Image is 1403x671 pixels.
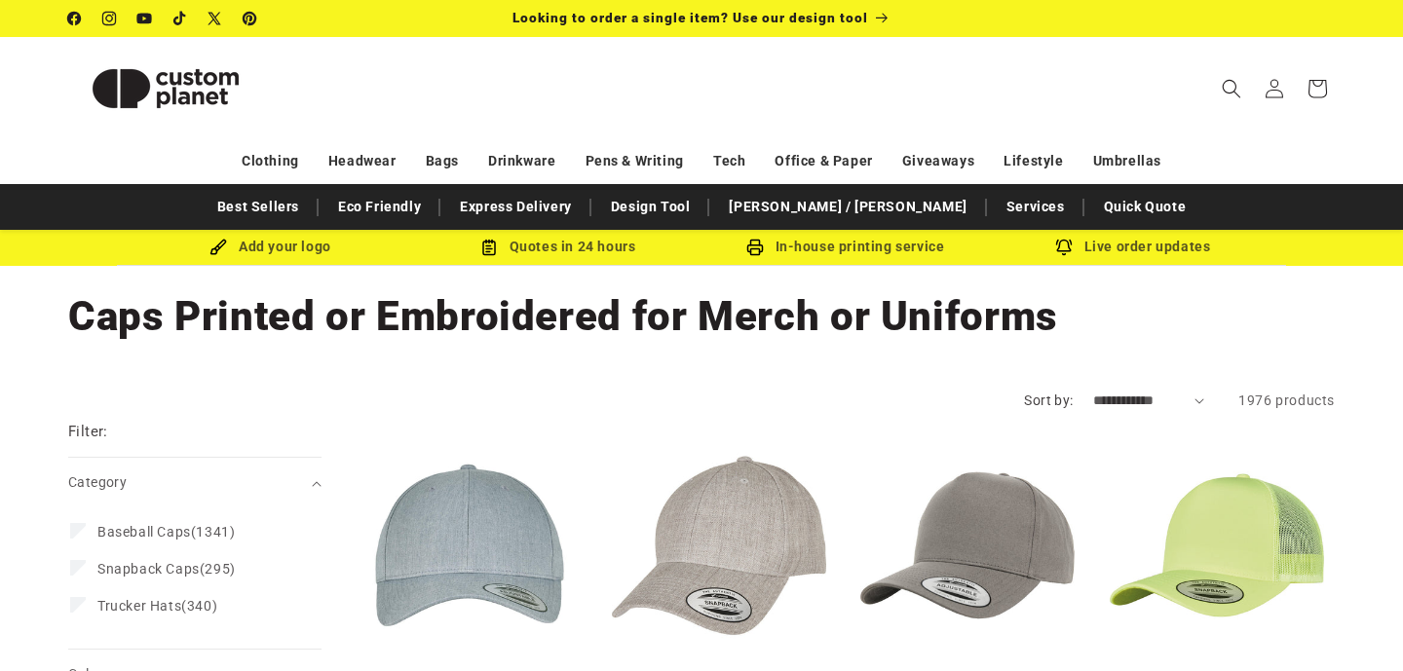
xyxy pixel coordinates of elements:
[97,597,217,615] span: (340)
[713,144,745,178] a: Tech
[68,290,1335,343] h1: Caps Printed or Embroidered for Merch or Uniforms
[902,144,974,178] a: Giveaways
[61,37,271,139] a: Custom Planet
[426,144,459,178] a: Bags
[1055,239,1073,256] img: Order updates
[97,598,181,614] span: Trucker Hats
[488,144,555,178] a: Drinkware
[97,524,191,540] span: Baseball Caps
[1210,67,1253,110] summary: Search
[209,239,227,256] img: Brush Icon
[701,235,989,259] div: In-house printing service
[68,474,127,490] span: Category
[450,190,582,224] a: Express Delivery
[328,190,431,224] a: Eco Friendly
[414,235,701,259] div: Quotes in 24 hours
[1238,392,1335,408] span: 1976 products
[242,144,299,178] a: Clothing
[512,10,868,25] span: Looking to order a single item? Use our design tool
[1094,190,1196,224] a: Quick Quote
[480,239,498,256] img: Order Updates Icon
[328,144,397,178] a: Headwear
[989,235,1276,259] div: Live order updates
[997,190,1075,224] a: Services
[1024,392,1073,408] label: Sort by:
[68,45,263,132] img: Custom Planet
[1004,144,1063,178] a: Lifestyle
[97,560,236,578] span: (295)
[719,190,976,224] a: [PERSON_NAME] / [PERSON_NAME]
[127,235,414,259] div: Add your logo
[68,458,322,507] summary: Category (0 selected)
[208,190,309,224] a: Best Sellers
[1093,144,1161,178] a: Umbrellas
[97,561,200,577] span: Snapback Caps
[746,239,764,256] img: In-house printing
[775,144,872,178] a: Office & Paper
[97,523,235,541] span: (1341)
[68,421,108,443] h2: Filter:
[601,190,701,224] a: Design Tool
[586,144,684,178] a: Pens & Writing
